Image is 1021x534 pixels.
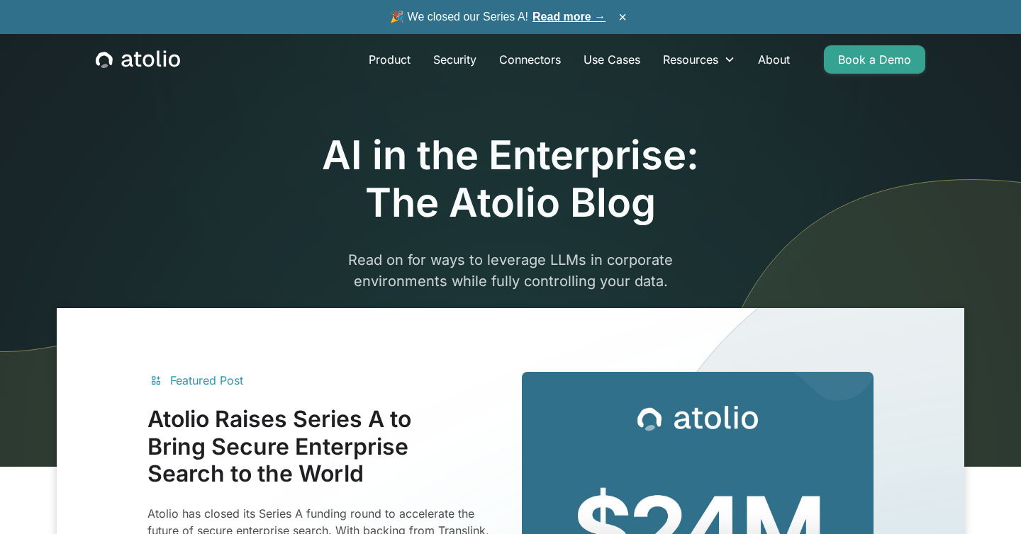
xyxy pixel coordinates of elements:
div: Resources [663,51,718,68]
a: Use Cases [572,45,652,74]
div: Resources [652,45,747,74]
a: home [96,50,180,69]
h3: Atolio Raises Series A to Bring Secure Enterprise Search to the World [147,406,499,487]
a: About [747,45,801,74]
a: Security [422,45,488,74]
a: Connectors [488,45,572,74]
h1: AI in the Enterprise: The Atolio Blog [238,132,783,227]
p: Read on for ways to leverage LLMs in corporate environments while fully controlling your data. [238,249,783,356]
a: Product [357,45,422,74]
div: Featured Post [170,372,243,389]
a: Read more → [532,11,606,23]
span: 🎉 We closed our Series A! [390,8,606,25]
a: Book a Demo [824,45,925,74]
button: × [614,9,631,25]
